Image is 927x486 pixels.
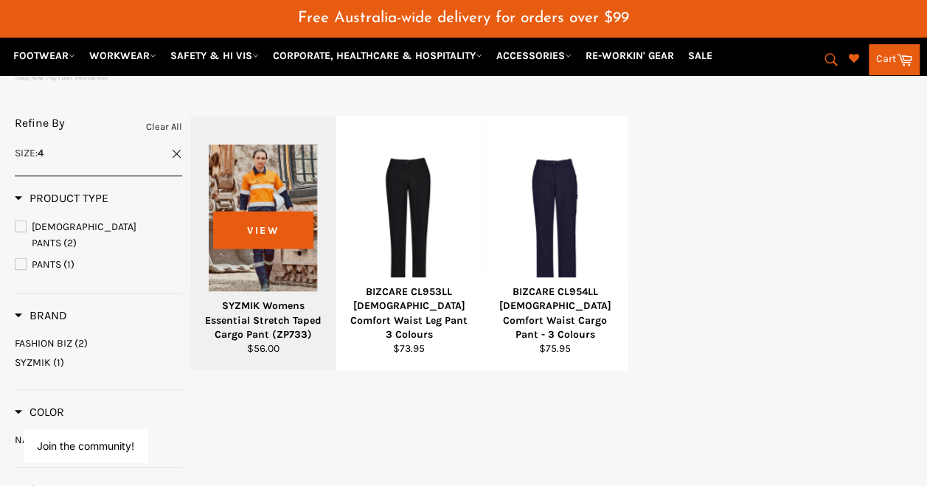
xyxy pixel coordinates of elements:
[580,43,680,69] a: RE-WORKIN' GEAR
[32,221,136,249] span: [DEMOGRAPHIC_DATA] PANTS
[146,119,182,135] a: Clear All
[63,237,77,249] span: (2)
[15,191,108,205] span: Product Type
[15,336,182,350] a: FASHION BIZ
[15,147,35,159] span: Size
[83,43,162,69] a: WORKWEAR
[490,43,577,69] a: ACCESSORIES
[15,219,182,251] a: LADIES PANTS
[336,116,482,371] a: BIZCARE CL953LL Ladies Comfort Waist Leg Pant 3 ColoursBIZCARE CL953LL [DEMOGRAPHIC_DATA] Comfort...
[15,147,44,159] span: :
[15,433,182,447] a: NAVY
[38,147,44,159] strong: 4
[15,257,182,273] a: PANTS
[15,356,51,369] span: SYZMIK
[190,116,336,371] a: SYZMIK Womens Essential Stretch Taped Cargo Pant (ZP733)SYZMIK Womens Essential Stretch Taped Car...
[53,356,64,369] span: (1)
[15,405,64,420] h3: Color
[15,337,72,350] span: FASHION BIZ
[15,146,182,160] a: Size:4
[63,258,74,271] span: (1)
[298,10,629,26] span: Free Australia-wide delivery for orders over $99
[37,440,134,452] button: Join the community!
[15,308,67,322] span: Brand
[482,116,628,371] a: BIZCARE CL954LL Ladies Comfort Waist Cargo Pant - 3 ColoursBIZCARE CL954LL [DEMOGRAPHIC_DATA] Com...
[74,337,88,350] span: (2)
[346,285,473,341] div: BIZCARE CL953LL [DEMOGRAPHIC_DATA] Comfort Waist Leg Pant 3 Colours
[7,43,81,69] a: FOOTWEAR
[15,308,67,323] h3: Brand
[15,355,182,369] a: SYZMIK
[200,299,327,341] div: SYZMIK Womens Essential Stretch Taped Cargo Pant (ZP733)
[15,191,108,206] h3: Product Type
[32,258,61,271] span: PANTS
[492,285,619,341] div: BIZCARE CL954LL [DEMOGRAPHIC_DATA] Comfort Waist Cargo Pant - 3 Colours
[15,434,40,446] span: NAVY
[164,43,265,69] a: SAFETY & HI VIS
[869,44,920,75] a: Cart
[682,43,718,69] a: SALE
[15,405,64,419] span: Color
[267,43,488,69] a: CORPORATE, HEALTHCARE & HOSPITALITY
[15,116,65,130] span: Refine By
